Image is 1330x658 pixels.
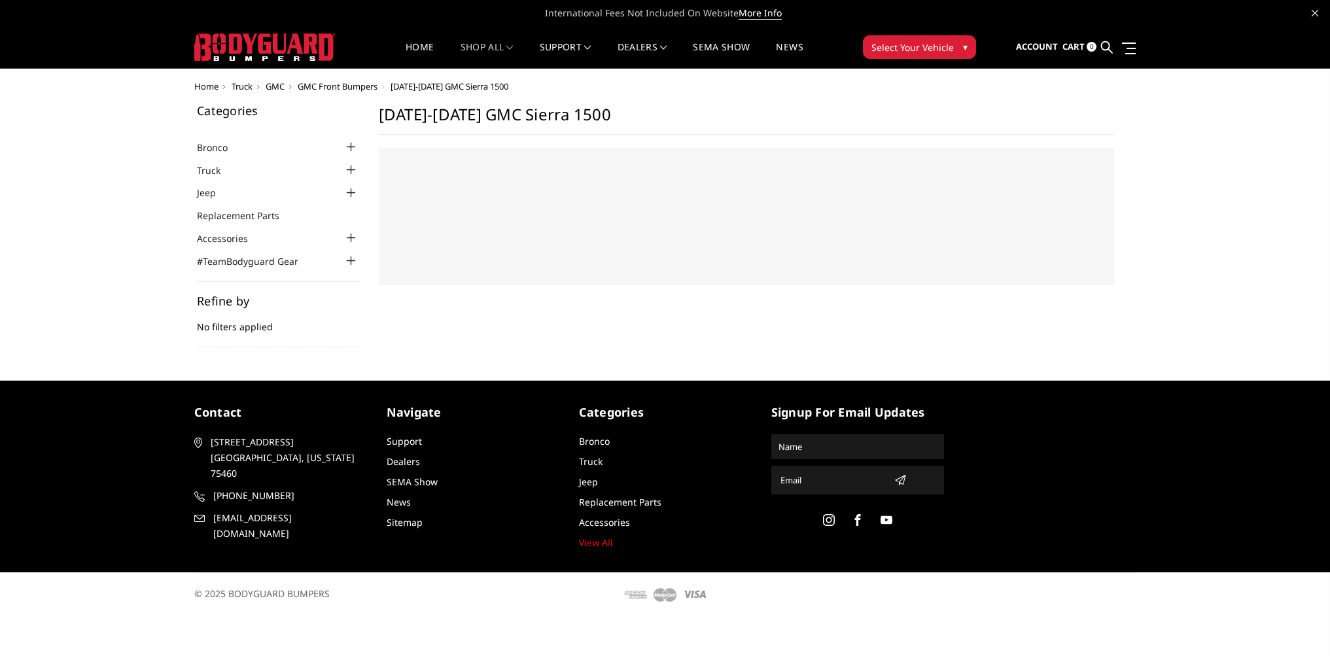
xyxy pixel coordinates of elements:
[1016,41,1058,52] span: Account
[197,295,359,307] h5: Refine by
[194,404,367,421] h5: contact
[211,434,362,481] span: [STREET_ADDRESS] [GEOGRAPHIC_DATA], [US_STATE] 75460
[871,41,954,54] span: Select Your Vehicle
[771,404,944,421] h5: signup for email updates
[387,435,422,447] a: Support
[197,295,359,347] div: No filters applied
[392,161,1101,259] iframe: Form 0
[194,587,330,600] span: © 2025 BODYGUARD BUMPERS
[1016,29,1058,65] a: Account
[579,455,603,468] a: Truck
[194,33,335,61] img: BODYGUARD BUMPERS
[1062,29,1096,65] a: Cart 0
[579,496,661,508] a: Replacement Parts
[266,80,285,92] a: GMC
[773,436,942,457] input: Name
[579,536,613,549] a: View All
[194,510,367,542] a: [EMAIL_ADDRESS][DOMAIN_NAME]
[197,164,237,177] a: Truck
[391,80,508,92] span: [DATE]-[DATE] GMC Sierra 1500
[775,470,889,491] input: Email
[387,455,420,468] a: Dealers
[197,254,315,268] a: #TeamBodyguard Gear
[213,510,365,542] span: [EMAIL_ADDRESS][DOMAIN_NAME]
[387,516,423,528] a: Sitemap
[540,43,591,68] a: Support
[387,476,438,488] a: SEMA Show
[406,43,434,68] a: Home
[197,186,232,199] a: Jeep
[1062,41,1085,52] span: Cart
[1087,42,1096,52] span: 0
[461,43,514,68] a: shop all
[387,404,559,421] h5: Navigate
[579,516,630,528] a: Accessories
[618,43,667,68] a: Dealers
[194,488,367,504] a: [PHONE_NUMBER]
[194,80,219,92] a: Home
[739,7,782,20] a: More Info
[863,35,976,59] button: Select Your Vehicle
[232,80,253,92] a: Truck
[387,496,411,508] a: News
[379,105,1114,135] h1: [DATE]-[DATE] GMC Sierra 1500
[197,209,296,222] a: Replacement Parts
[197,105,359,116] h5: Categories
[776,43,803,68] a: News
[693,43,750,68] a: SEMA Show
[298,80,377,92] a: GMC Front Bumpers
[963,40,968,54] span: ▾
[197,232,264,245] a: Accessories
[197,141,244,154] a: Bronco
[213,488,365,504] span: [PHONE_NUMBER]
[579,404,752,421] h5: Categories
[579,476,598,488] a: Jeep
[579,435,610,447] a: Bronco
